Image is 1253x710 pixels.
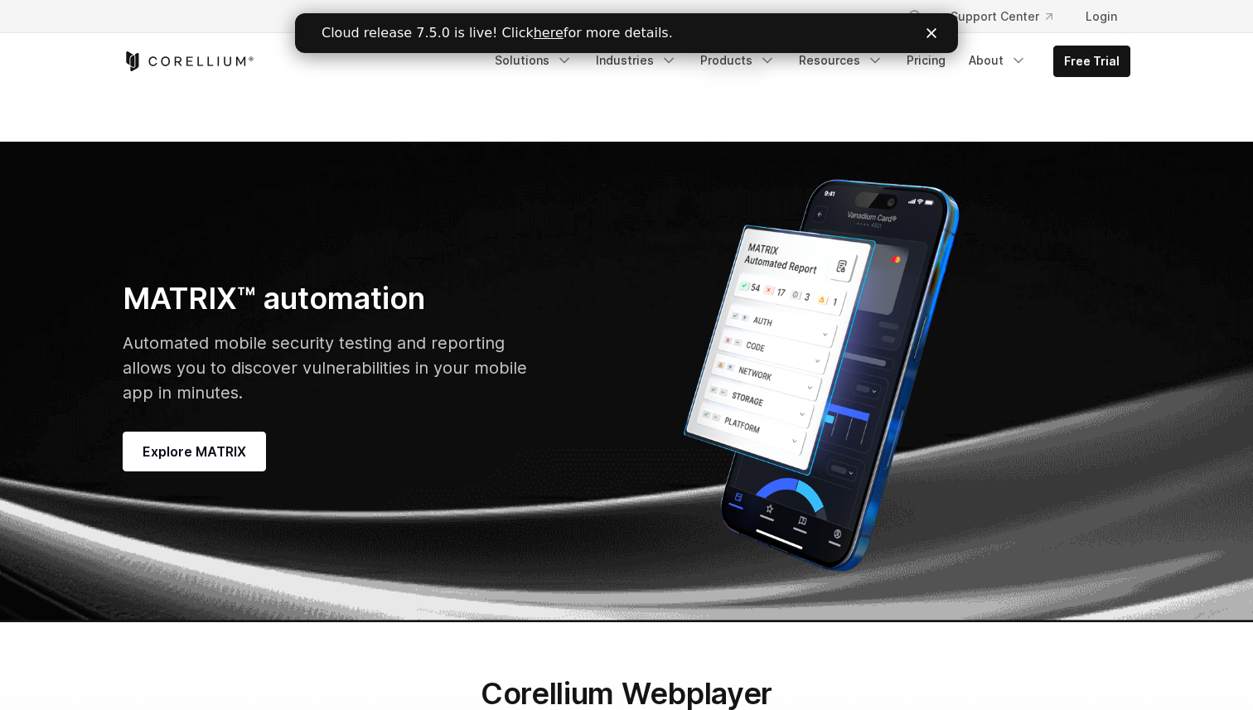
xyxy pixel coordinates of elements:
a: Products [690,46,786,75]
a: Resources [789,46,893,75]
a: Support Center [937,2,1066,31]
a: Industries [586,46,687,75]
h3: MATRIX™ automation [123,280,528,317]
a: Login [1072,2,1130,31]
span: Explore MATRIX [143,442,246,461]
img: Corellium's virtual hardware platform; MATRIX Automated Report [643,168,999,582]
a: Corellium Home [123,51,254,71]
a: Explore MATRIX [123,432,266,471]
a: Free Trial [1054,46,1130,76]
div: Close [631,15,648,25]
a: About [959,46,1037,75]
a: Solutions [485,46,583,75]
div: Navigation Menu [888,2,1130,31]
button: Search [901,2,931,31]
span: Automated mobile security testing and reporting allows you to discover vulnerabilities in your mo... [123,333,527,403]
a: Pricing [897,46,955,75]
div: Navigation Menu [485,46,1130,77]
iframe: Intercom live chat banner [295,13,958,53]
